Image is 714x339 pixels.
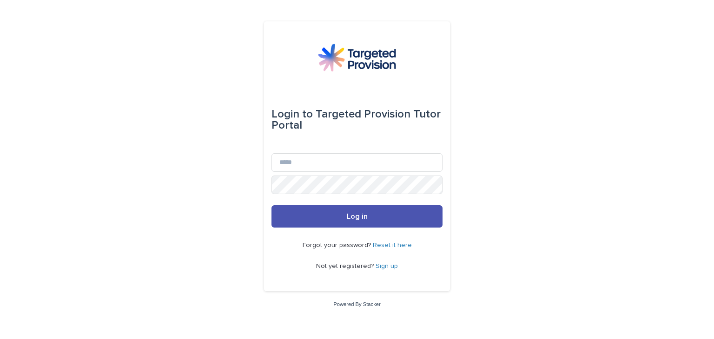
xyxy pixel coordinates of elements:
span: Not yet registered? [316,263,376,269]
a: Powered By Stacker [333,301,380,307]
div: Targeted Provision Tutor Portal [271,101,443,138]
a: Sign up [376,263,398,269]
span: Login to [271,109,313,120]
a: Reset it here [373,242,412,248]
span: Log in [347,213,368,220]
img: M5nRWzHhSzIhMunXDL62 [318,44,396,72]
span: Forgot your password? [303,242,373,248]
button: Log in [271,205,443,228]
